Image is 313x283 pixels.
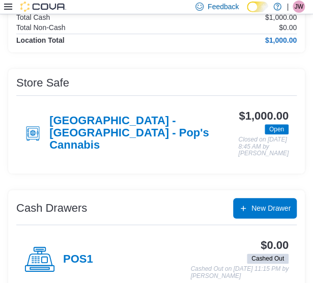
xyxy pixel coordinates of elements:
input: Dark Mode [247,2,268,12]
span: JW [294,1,303,13]
span: Open [265,124,289,134]
h4: $1,000.00 [265,36,297,44]
h3: $0.00 [261,239,289,251]
div: Jasce Witwicki [293,1,305,13]
span: Cashed Out [247,253,289,264]
p: $1,000.00 [265,13,297,21]
h6: Total Cash [16,13,50,21]
h3: Cash Drawers [16,202,87,214]
h4: POS1 [63,253,93,266]
span: New Drawer [251,203,291,213]
p: | [287,1,289,13]
h3: $1,000.00 [239,110,289,122]
h4: [GEOGRAPHIC_DATA] - [GEOGRAPHIC_DATA] - Pop's Cannabis [49,115,238,152]
h4: Location Total [16,36,65,44]
h6: Total Non-Cash [16,23,66,32]
img: Cova [20,2,66,12]
span: Feedback [208,2,239,12]
span: Open [269,125,284,134]
p: Cashed Out on [DATE] 11:15 PM by [PERSON_NAME] [190,266,289,279]
h3: Store Safe [16,77,69,89]
p: $0.00 [279,23,297,32]
span: Cashed Out [251,254,284,263]
p: Closed on [DATE] 8:45 AM by [PERSON_NAME] [238,136,289,157]
button: New Drawer [233,198,297,218]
